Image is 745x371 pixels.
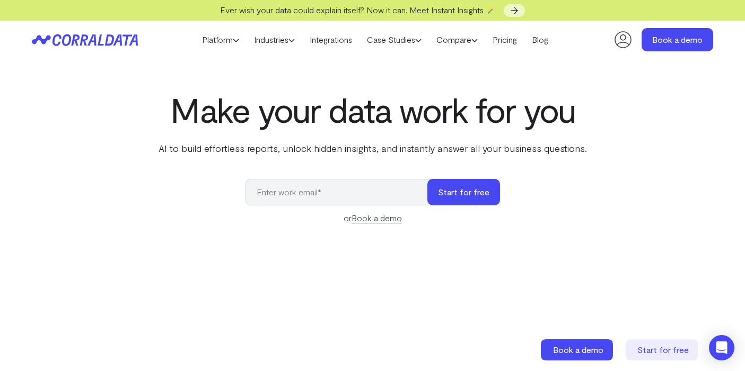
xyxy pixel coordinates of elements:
[360,32,429,48] a: Case Studies
[302,32,360,48] a: Integrations
[247,32,302,48] a: Industries
[709,335,734,360] div: Open Intercom Messenger
[220,5,496,15] span: Ever wish your data could explain itself? Now it can. Meet Instant Insights 🪄
[524,32,556,48] a: Blog
[642,28,713,51] a: Book a demo
[637,345,689,355] span: Start for free
[195,32,247,48] a: Platform
[427,179,500,205] button: Start for free
[246,179,438,205] input: Enter work email*
[626,339,700,360] a: Start for free
[485,32,524,48] a: Pricing
[429,32,485,48] a: Compare
[156,141,589,155] p: AI to build effortless reports, unlock hidden insights, and instantly answer all your business qu...
[246,212,500,224] div: or
[553,345,603,355] span: Book a demo
[352,213,402,223] a: Book a demo
[156,91,589,129] h1: Make your data work for you
[541,339,615,360] a: Book a demo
